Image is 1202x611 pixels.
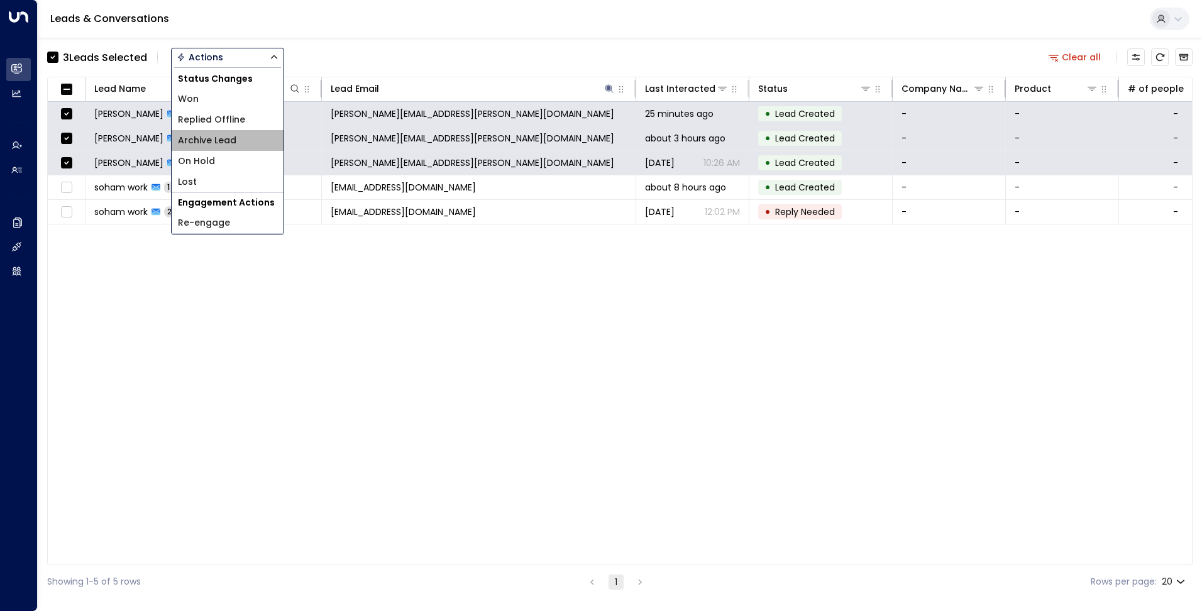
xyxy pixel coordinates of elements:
h1: Status Changes [172,69,284,89]
div: Lead Name [94,81,146,96]
span: Toggle select row [58,131,74,146]
span: Toggle select row [58,204,74,220]
div: • [764,152,771,173]
button: Clear all [1044,48,1106,66]
div: Status [758,81,872,96]
div: Product [1015,81,1098,96]
span: Soham Argal [94,107,163,120]
span: Lead Created [775,181,835,194]
span: Toggle select row [58,106,74,122]
td: - [893,126,1006,150]
span: Toggle select all [58,82,74,97]
span: soham.argal@iwgplc.com [331,157,614,169]
button: Customize [1127,48,1145,66]
div: 20 [1162,573,1188,591]
div: Company Name [901,81,973,96]
div: • [764,177,771,198]
nav: pagination navigation [584,574,648,590]
span: Refresh [1151,48,1169,66]
div: Last Interacted [645,81,715,96]
td: - [893,151,1006,175]
div: - [1173,107,1178,120]
div: Lead Name [94,81,301,96]
div: Showing 1-5 of 5 rows [47,575,141,588]
td: - [893,102,1006,126]
span: soham work [94,206,148,218]
span: Lead Created [775,157,835,169]
span: soham work [94,181,148,194]
button: Actions [171,48,284,67]
a: Leads & Conversations [50,11,169,26]
button: page 1 [609,575,624,590]
span: 1 [164,182,173,192]
div: • [764,128,771,149]
span: sohamworkss@gmail.com [331,206,476,218]
div: Actions [177,52,223,63]
span: Sep 09, 2025 [645,206,675,218]
td: - [1006,151,1119,175]
td: - [893,175,1006,199]
div: Lead Email [331,81,615,96]
span: Reply Needed [775,206,835,218]
span: Replied Offline [178,113,245,126]
span: Soham Argal [94,132,163,145]
h1: Engagement Actions [172,193,284,212]
td: - [1006,200,1119,224]
div: 3 Lead s Selected [63,50,147,65]
div: - [1173,181,1178,194]
button: Archived Leads [1175,48,1193,66]
div: Product [1015,81,1051,96]
span: Archive Lead [178,134,236,147]
td: - [1006,175,1119,199]
span: Soham Argal [94,157,163,169]
div: Company Name [901,81,985,96]
span: Toggle select row [58,155,74,171]
div: - [1173,206,1178,218]
td: - [1006,102,1119,126]
span: 25 minutes ago [645,107,714,120]
span: Toggle select row [58,180,74,195]
div: Status [758,81,788,96]
span: 2 [164,206,175,217]
div: • [764,201,771,223]
span: Lead Created [775,107,835,120]
td: - [893,200,1006,224]
div: Lead Email [331,81,379,96]
div: - [1173,157,1178,169]
div: • [764,103,771,124]
div: Button group with a nested menu [171,48,284,67]
span: sohamworkss@gmail.com [331,181,476,194]
label: Rows per page: [1091,575,1157,588]
span: Lead Created [775,132,835,145]
span: soham.argal@iwgplc.com [331,132,614,145]
p: 12:02 PM [705,206,740,218]
span: Lost [178,175,197,189]
div: # of people [1128,81,1184,96]
span: about 3 hours ago [645,132,725,145]
span: On Hold [178,155,215,168]
span: Won [178,92,199,106]
span: Sep 12, 2025 [645,157,675,169]
span: soham.argal@iwgplc.com [331,107,614,120]
p: 10:26 AM [703,157,740,169]
td: - [1006,126,1119,150]
div: Last Interacted [645,81,729,96]
span: Re-engage [178,216,230,229]
div: - [1173,132,1178,145]
span: about 8 hours ago [645,181,726,194]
